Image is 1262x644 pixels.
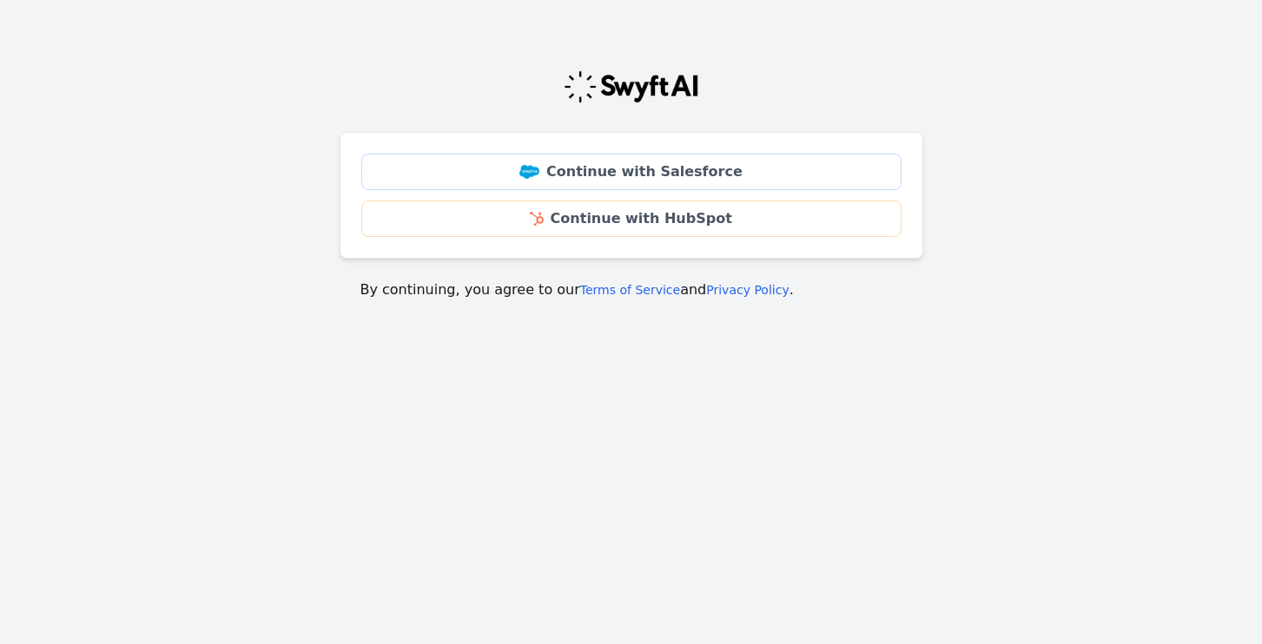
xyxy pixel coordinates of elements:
[706,283,789,297] a: Privacy Policy
[519,165,539,179] img: Salesforce
[530,212,543,226] img: HubSpot
[361,154,902,190] a: Continue with Salesforce
[563,69,700,104] img: Swyft Logo
[580,283,680,297] a: Terms of Service
[361,200,902,237] a: Continue with HubSpot
[360,279,902,300] p: By continuing, you agree to our and .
